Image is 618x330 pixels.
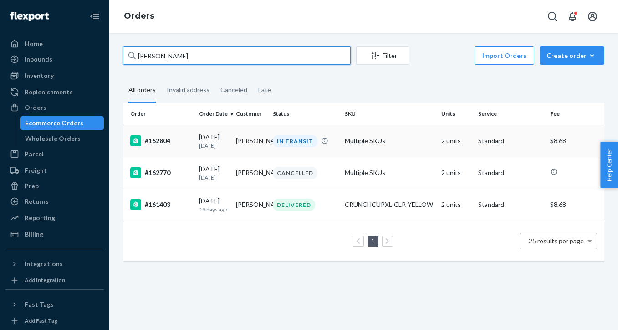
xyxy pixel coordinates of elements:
td: 2 units [438,125,475,157]
button: Open Search Box [543,7,562,26]
div: Orders [25,103,46,112]
div: Parcel [25,150,44,159]
button: Filter [356,46,409,65]
div: CANCELLED [273,167,317,179]
div: [DATE] [199,165,229,181]
ol: breadcrumbs [117,3,162,30]
a: Orders [5,100,104,115]
div: CRUNCHCUPXL-CLR-YELLOW [345,200,434,209]
button: Open account menu [583,7,602,26]
td: $8.68 [546,125,604,157]
th: Order Date [195,103,232,125]
a: Add Fast Tag [5,315,104,326]
div: Billing [25,230,43,239]
a: Parcel [5,147,104,161]
div: Create order [546,51,598,60]
input: Search orders [123,46,351,65]
div: Wholesale Orders [25,134,81,143]
p: Standard [478,200,543,209]
div: Fast Tags [25,300,54,309]
div: All orders [128,78,156,103]
td: 2 units [438,157,475,189]
td: [PERSON_NAME] [232,125,269,157]
td: Multiple SKUs [341,125,437,157]
div: Prep [25,181,39,191]
p: Standard [478,168,543,177]
th: Units [438,103,475,125]
div: Ecommerce Orders [25,119,83,128]
div: Integrations [25,259,63,268]
a: Page 1 is your current page [369,237,377,245]
a: Ecommerce Orders [20,116,104,130]
div: Customer [236,110,266,118]
a: Inventory [5,68,104,83]
a: Billing [5,227,104,242]
td: [PERSON_NAME] [232,157,269,189]
div: Invalid address [167,78,209,102]
th: SKU [341,103,437,125]
div: Reporting [25,213,55,222]
div: [DATE] [199,196,229,213]
th: Service [475,103,547,125]
td: Multiple SKUs [341,157,437,189]
th: Status [269,103,342,125]
button: Open notifications [563,7,582,26]
div: #162804 [130,135,192,146]
div: Canceled [220,78,247,102]
a: Reporting [5,211,104,225]
a: Freight [5,163,104,178]
td: 2 units [438,189,475,221]
p: [DATE] [199,174,229,181]
a: Prep [5,179,104,193]
div: Replenishments [25,88,73,97]
div: #161403 [130,199,192,210]
td: [PERSON_NAME] [232,189,269,221]
div: Returns [25,197,49,206]
a: Returns [5,194,104,209]
div: DELIVERED [273,199,315,211]
a: Inbounds [5,52,104,67]
p: [DATE] [199,142,229,150]
button: Integrations [5,257,104,271]
div: Freight [25,166,47,175]
div: IN TRANSIT [273,135,317,147]
th: Fee [546,103,604,125]
a: Orders [124,11,154,21]
a: Add Integration [5,275,104,286]
img: Flexport logo [10,12,49,21]
div: Add Fast Tag [25,317,57,325]
div: Inbounds [25,55,52,64]
button: Close Navigation [86,7,104,26]
a: Home [5,36,104,51]
button: Help Center [600,142,618,188]
button: Import Orders [475,46,534,65]
div: #162770 [130,167,192,178]
div: Add Integration [25,276,65,284]
span: 25 results per page [529,237,584,245]
a: Replenishments [5,85,104,99]
div: Filter [357,51,409,60]
a: Wholesale Orders [20,131,104,146]
button: Create order [540,46,604,65]
div: Late [258,78,271,102]
p: 19 days ago [199,206,229,213]
p: Standard [478,136,543,145]
div: [DATE] [199,133,229,150]
button: Fast Tags [5,297,104,312]
div: Home [25,39,43,48]
th: Order [123,103,195,125]
div: Inventory [25,71,54,80]
td: $8.68 [546,189,604,221]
